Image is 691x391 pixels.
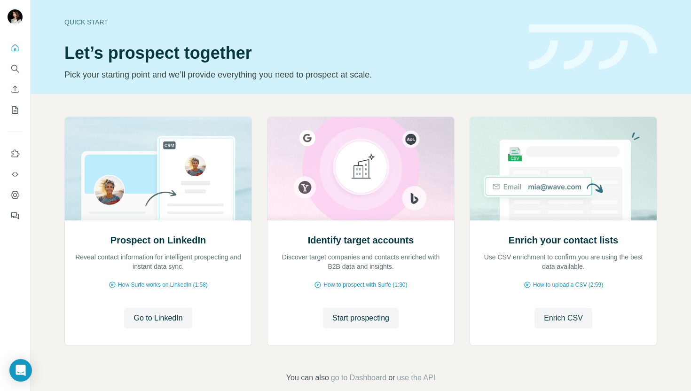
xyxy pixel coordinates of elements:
span: How to upload a CSV (2:59) [533,281,603,289]
p: Pick your starting point and we’ll provide everything you need to prospect at scale. [64,68,518,81]
button: Search [8,60,23,77]
p: Use CSV enrichment to confirm you are using the best data available. [479,252,647,271]
span: Start prospecting [332,313,389,324]
img: Enrich your contact lists [470,117,657,220]
button: Start prospecting [323,308,399,328]
img: Identify target accounts [267,117,455,220]
img: Avatar [8,9,23,24]
button: Go to LinkedIn [124,308,192,328]
span: Enrich CSV [544,313,583,324]
span: or [388,372,395,383]
p: Discover target companies and contacts enriched with B2B data and insights. [277,252,445,271]
img: Prospect on LinkedIn [64,117,252,220]
button: Enrich CSV [534,308,592,328]
span: How to prospect with Surfe (1:30) [323,281,407,289]
img: banner [529,24,657,70]
button: Quick start [8,39,23,56]
button: Enrich CSV [8,81,23,98]
button: Use Surfe on LinkedIn [8,145,23,162]
button: go to Dashboard [331,372,386,383]
h1: Let’s prospect together [64,44,518,63]
button: use the API [397,372,435,383]
h2: Enrich your contact lists [509,234,618,247]
span: Go to LinkedIn [133,313,182,324]
span: How Surfe works on LinkedIn (1:58) [118,281,208,289]
h2: Prospect on LinkedIn [110,234,206,247]
div: Quick start [64,17,518,27]
p: Reveal contact information for intelligent prospecting and instant data sync. [74,252,242,271]
button: My lists [8,102,23,118]
span: You can also [286,372,329,383]
button: Use Surfe API [8,166,23,183]
button: Dashboard [8,187,23,203]
button: Feedback [8,207,23,224]
h2: Identify target accounts [308,234,414,247]
div: Open Intercom Messenger [9,359,32,382]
